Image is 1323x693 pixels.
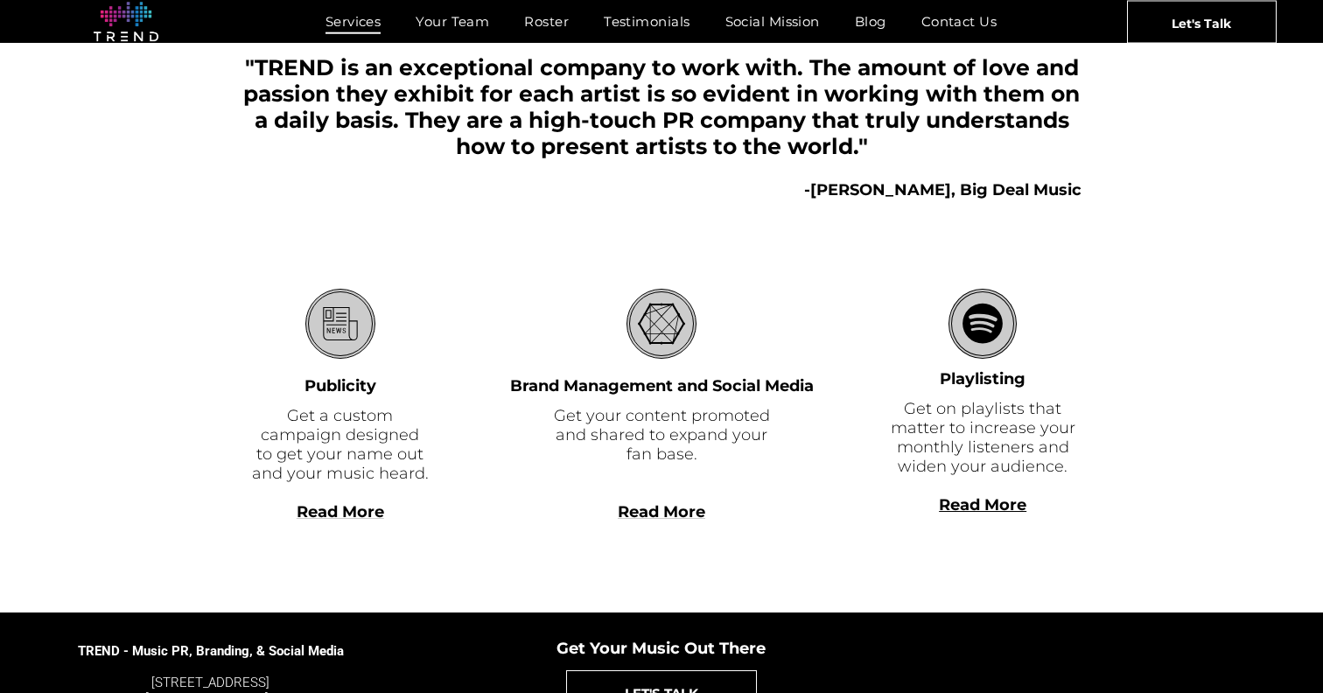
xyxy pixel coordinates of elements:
font: Get on playlists that matter to increase your monthly listeners and widen your audience. [891,399,1075,476]
a: Your Team [398,9,507,34]
a: Roster [507,9,586,34]
font: Publicity [304,376,376,395]
a: Read More [297,502,384,521]
font: Playlisting [940,369,1025,388]
a: Blog [837,9,904,34]
a: Services [308,9,399,34]
a: Contact Us [904,9,1015,34]
div: Read More [884,514,1081,534]
img: logo [94,2,158,42]
a: Read More [939,495,1026,514]
iframe: Chat Widget [1008,490,1323,693]
b: -[PERSON_NAME], Big Deal Music [804,180,1081,199]
font: Get your content promoted and shared to expand your fan base. [554,406,770,464]
font: Get a custom campaign designed to get your name out and your music heard. [252,406,429,483]
a: Social Mission [708,9,837,34]
a: Testimonials [586,9,707,34]
font: Brand Management and Social Media [510,376,814,395]
span: Get Your Music Out There [556,639,766,658]
a: Read More [618,502,705,521]
span: TREND - Music PR, Branding, & Social Media [78,643,344,659]
span: Let's Talk [1172,1,1231,45]
span: "TREND is an exceptional company to work with. The amount of love and passion they exhibit for ea... [243,54,1080,159]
